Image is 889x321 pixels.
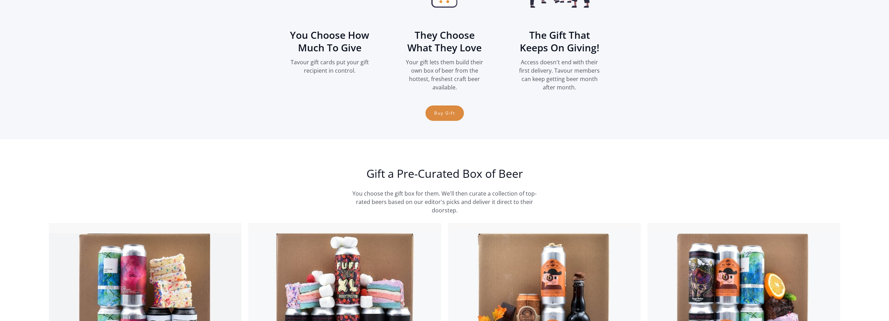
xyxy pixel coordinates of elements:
[280,167,609,181] h2: Gift a Pre-Curated Box of Beer
[349,189,541,214] p: You choose the gift box for them. We'll then curate a collection of top-rated beers based on our ...
[519,58,600,92] p: Access doesn't end with their first delivery. Tavour members can keep getting beer month after mo...
[289,29,371,54] h3: You Choose How Much To Give
[289,58,371,75] p: Tavour gift cards put your gift recipient in control.
[425,105,464,121] a: Buy Gift
[519,29,600,54] h3: The Gift That Keeps On Giving!
[404,58,486,92] p: Your gift lets them build their own box of beer from the hottest, freshest craft beer available.
[404,29,486,54] h3: They Choose What They Love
